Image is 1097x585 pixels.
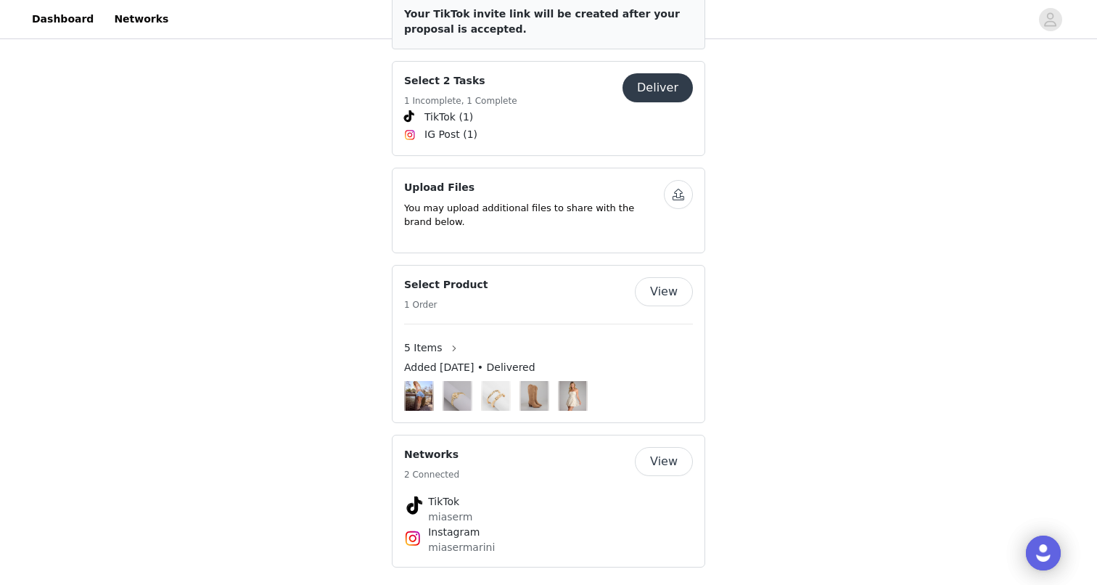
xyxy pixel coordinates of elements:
button: View [635,447,693,476]
h4: Select Product [404,277,488,292]
span: 5 Items [404,340,443,356]
h5: 1 Incomplete, 1 Complete [404,94,517,107]
a: Dashboard [23,3,102,36]
img: Image Background Blur [481,377,511,414]
h4: Instagram [428,525,669,540]
img: Always Glowing Rhinestone Trim Watch [444,381,470,411]
a: Networks [105,3,177,36]
span: TikTok (1) [424,110,473,125]
img: Image Background Blur [404,377,434,414]
img: Boot Scootin’ & Vibin’ Cowboy Boots [521,381,547,411]
img: Double The Drama Chain And Twist Bangle Set [482,381,509,411]
img: Instagram Icon [404,129,416,141]
div: Open Intercom Messenger [1026,536,1061,570]
p: miasermarini [428,540,669,555]
img: Instagram Icon [404,530,422,547]
button: View [635,277,693,306]
img: Image Background Blur [519,377,549,414]
span: Your TikTok invite link will be created after your proposal is accepted. [404,8,680,35]
h5: 2 Connected [404,468,459,481]
div: Networks [392,435,705,568]
div: Select Product [392,265,705,423]
div: avatar [1043,8,1057,31]
p: miaserm [428,510,669,525]
p: You may upload additional files to share with the brand below. [404,201,664,229]
h4: Upload Files [404,180,664,195]
span: Added [DATE] • Delivered [404,360,535,375]
button: Deliver [623,73,693,102]
img: Image Background Blur [558,377,588,414]
span: IG Post (1) [424,127,477,142]
div: Select 2 Tasks [392,61,705,156]
img: Image Background Blur [443,377,472,414]
h5: 1 Order [404,298,488,311]
h4: Networks [404,447,459,462]
h4: Select 2 Tasks [404,73,517,89]
h4: TikTok [428,494,669,510]
img: Cute Trendsetter Ruffled Denim Skort [406,381,432,411]
img: Soft Girl Floral Flocked Mesh Skater Dress [559,381,586,411]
